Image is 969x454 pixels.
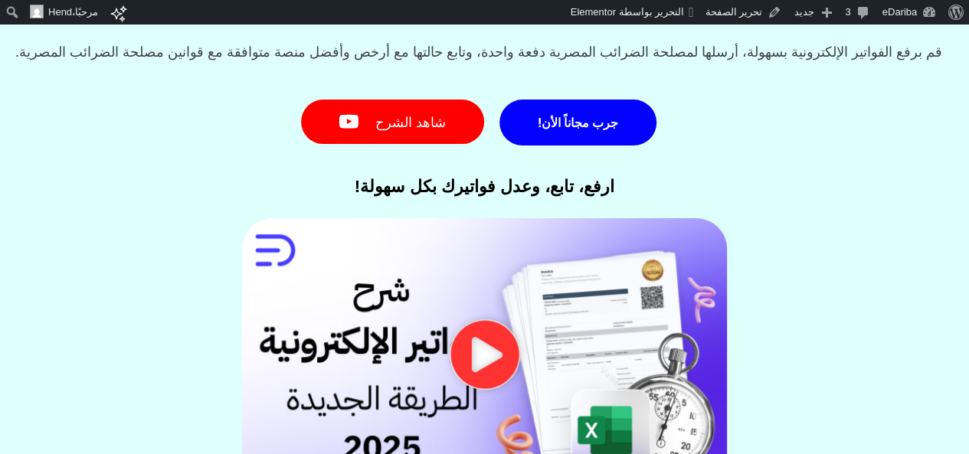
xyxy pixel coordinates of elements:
[499,100,656,145] a: جرب مجاناً الأن!
[450,319,520,390] div: تشغيل الفيديو
[355,178,615,195] div: ارفع، تابع، وعدل فواتيرك بكل سهولة!
[301,100,484,145] a: شاهد الشرح
[538,116,618,129] span: جرب مجاناً الأن!
[571,6,684,18] span: التحرير بواسطة Elementor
